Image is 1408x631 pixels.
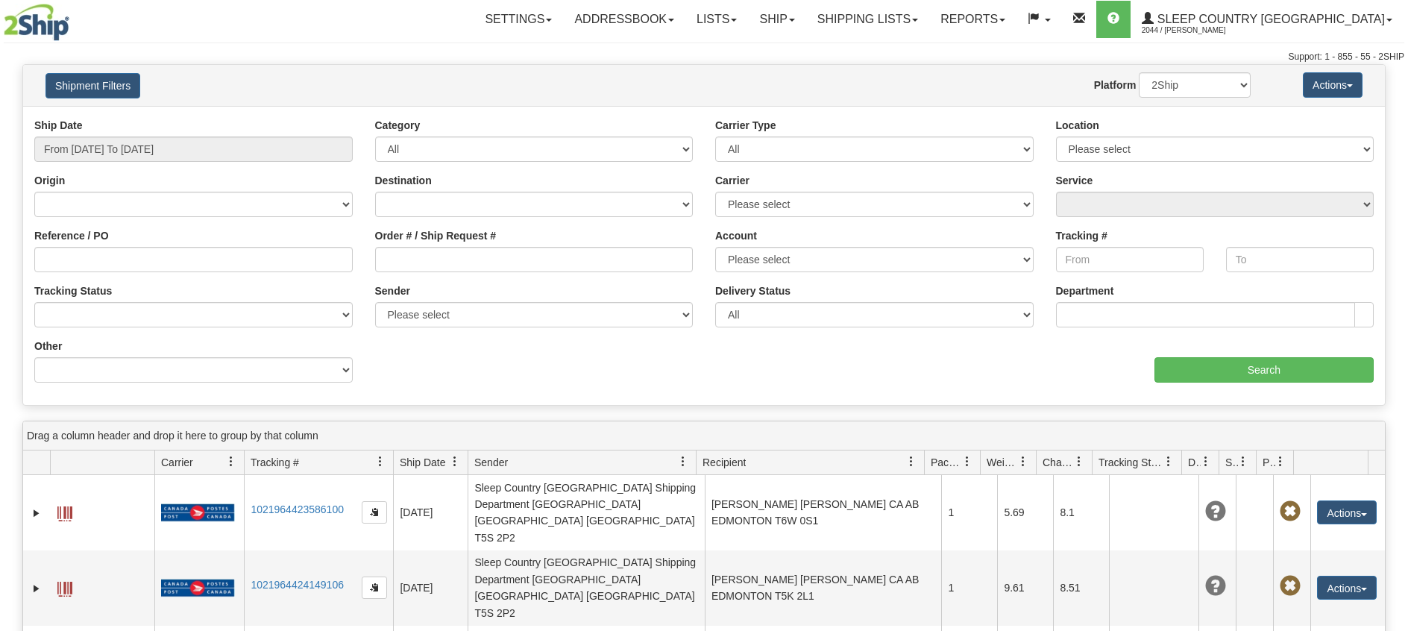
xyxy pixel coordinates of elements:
[219,449,244,474] a: Carrier filter column settings
[997,475,1053,550] td: 5.69
[1156,449,1181,474] a: Tracking Status filter column settings
[748,1,805,38] a: Ship
[806,1,929,38] a: Shipping lists
[941,550,997,626] td: 1
[1056,118,1099,133] label: Location
[362,577,387,599] button: Copy to clipboard
[34,228,109,243] label: Reference / PO
[368,449,393,474] a: Tracking # filter column settings
[57,500,72,524] a: Label
[1053,475,1109,550] td: 8.1
[375,228,497,243] label: Order # / Ship Request #
[1154,357,1374,383] input: Search
[703,455,746,470] span: Recipient
[931,455,962,470] span: Packages
[34,339,62,354] label: Other
[57,575,72,599] a: Label
[1066,449,1092,474] a: Charge filter column settings
[468,550,705,626] td: Sleep Country [GEOGRAPHIC_DATA] Shipping Department [GEOGRAPHIC_DATA] [GEOGRAPHIC_DATA] [GEOGRAPH...
[400,455,445,470] span: Ship Date
[4,51,1404,63] div: Support: 1 - 855 - 55 - 2SHIP
[161,503,234,522] img: 20 - Canada Post
[474,1,563,38] a: Settings
[375,173,432,188] label: Destination
[393,475,468,550] td: [DATE]
[4,4,69,41] img: logo2044.jpg
[1205,501,1226,522] span: Unknown
[955,449,980,474] a: Packages filter column settings
[715,283,791,298] label: Delivery Status
[251,455,299,470] span: Tracking #
[1131,1,1404,38] a: Sleep Country [GEOGRAPHIC_DATA] 2044 / [PERSON_NAME]
[1056,173,1093,188] label: Service
[705,475,942,550] td: [PERSON_NAME] [PERSON_NAME] CA AB EDMONTON T6W 0S1
[442,449,468,474] a: Ship Date filter column settings
[1303,72,1363,98] button: Actions
[941,475,997,550] td: 1
[161,455,193,470] span: Carrier
[1205,576,1226,597] span: Unknown
[1053,550,1109,626] td: 8.51
[1056,228,1107,243] label: Tracking #
[34,283,112,298] label: Tracking Status
[1142,23,1254,38] span: 2044 / [PERSON_NAME]
[474,455,508,470] span: Sender
[1193,449,1219,474] a: Delivery Status filter column settings
[29,581,44,596] a: Expand
[29,506,44,521] a: Expand
[1094,78,1137,92] label: Platform
[715,173,749,188] label: Carrier
[929,1,1016,38] a: Reports
[1263,455,1275,470] span: Pickup Status
[34,173,65,188] label: Origin
[563,1,685,38] a: Addressbook
[715,228,757,243] label: Account
[1226,247,1374,272] input: To
[1231,449,1256,474] a: Shipment Issues filter column settings
[362,501,387,524] button: Copy to clipboard
[1154,13,1385,25] span: Sleep Country [GEOGRAPHIC_DATA]
[1011,449,1036,474] a: Weight filter column settings
[393,550,468,626] td: [DATE]
[375,283,410,298] label: Sender
[1374,239,1407,392] iframe: chat widget
[468,475,705,550] td: Sleep Country [GEOGRAPHIC_DATA] Shipping Department [GEOGRAPHIC_DATA] [GEOGRAPHIC_DATA] [GEOGRAPH...
[1188,455,1201,470] span: Delivery Status
[997,550,1053,626] td: 9.61
[1056,283,1114,298] label: Department
[1317,576,1377,600] button: Actions
[715,118,776,133] label: Carrier Type
[1280,576,1301,597] span: Pickup Not Assigned
[161,579,234,597] img: 20 - Canada Post
[375,118,421,133] label: Category
[251,579,344,591] a: 1021964424149106
[34,118,83,133] label: Ship Date
[1043,455,1074,470] span: Charge
[670,449,696,474] a: Sender filter column settings
[1317,500,1377,524] button: Actions
[251,503,344,515] a: 1021964423586100
[1280,501,1301,522] span: Pickup Not Assigned
[45,73,140,98] button: Shipment Filters
[1056,247,1204,272] input: From
[1268,449,1293,474] a: Pickup Status filter column settings
[899,449,924,474] a: Recipient filter column settings
[23,421,1385,451] div: grid grouping header
[705,550,942,626] td: [PERSON_NAME] [PERSON_NAME] CA AB EDMONTON T5K 2L1
[685,1,748,38] a: Lists
[987,455,1018,470] span: Weight
[1099,455,1163,470] span: Tracking Status
[1225,455,1238,470] span: Shipment Issues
